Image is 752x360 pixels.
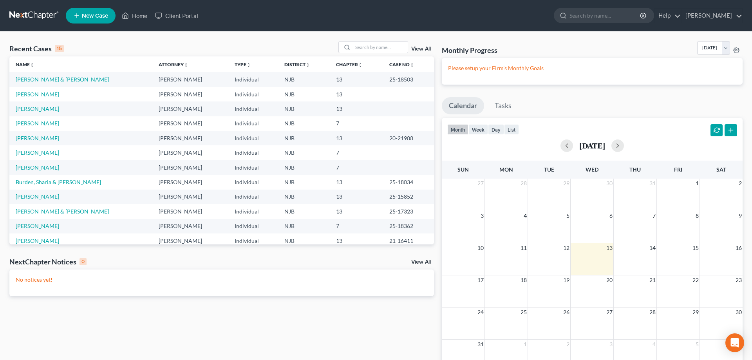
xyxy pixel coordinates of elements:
[228,101,278,116] td: Individual
[523,211,528,221] span: 4
[629,166,641,173] span: Thu
[330,72,383,87] td: 13
[383,131,434,145] td: 20-21988
[16,164,59,171] a: [PERSON_NAME]
[55,45,64,52] div: 15
[383,219,434,233] td: 25-18362
[477,275,484,285] span: 17
[330,131,383,145] td: 13
[654,9,681,23] a: Help
[566,211,570,221] span: 5
[159,62,188,67] a: Attorneyunfold_more
[447,124,468,135] button: month
[738,211,743,221] span: 9
[228,72,278,87] td: Individual
[152,219,228,233] td: [PERSON_NAME]
[606,243,613,253] span: 13
[569,8,641,23] input: Search by name...
[544,166,554,173] span: Tue
[562,308,570,317] span: 26
[609,340,613,349] span: 3
[330,101,383,116] td: 13
[448,64,736,72] p: Please setup your Firm's Monthly Goals
[411,46,431,52] a: View All
[383,204,434,219] td: 25-17323
[184,63,188,67] i: unfold_more
[383,190,434,204] td: 25-15852
[246,63,251,67] i: unfold_more
[278,131,330,145] td: NJB
[16,193,59,200] a: [PERSON_NAME]
[735,308,743,317] span: 30
[228,190,278,204] td: Individual
[235,62,251,67] a: Typeunfold_more
[457,166,469,173] span: Sun
[330,87,383,101] td: 13
[579,141,605,150] h2: [DATE]
[152,160,228,175] td: [PERSON_NAME]
[16,120,59,127] a: [PERSON_NAME]
[278,87,330,101] td: NJB
[562,275,570,285] span: 19
[152,87,228,101] td: [PERSON_NAME]
[606,308,613,317] span: 27
[228,87,278,101] td: Individual
[228,116,278,131] td: Individual
[477,308,484,317] span: 24
[649,243,656,253] span: 14
[652,211,656,221] span: 7
[738,179,743,188] span: 2
[118,9,151,23] a: Home
[284,62,310,67] a: Districtunfold_more
[278,72,330,87] td: NJB
[442,45,497,55] h3: Monthly Progress
[152,233,228,248] td: [PERSON_NAME]
[228,160,278,175] td: Individual
[488,97,519,114] a: Tasks
[80,258,87,265] div: 0
[278,160,330,175] td: NJB
[562,243,570,253] span: 12
[725,333,744,352] div: Open Intercom Messenger
[152,190,228,204] td: [PERSON_NAME]
[649,275,656,285] span: 21
[152,131,228,145] td: [PERSON_NAME]
[30,63,34,67] i: unfold_more
[586,166,598,173] span: Wed
[681,9,742,23] a: [PERSON_NAME]
[488,124,504,135] button: day
[330,233,383,248] td: 13
[477,243,484,253] span: 10
[330,204,383,219] td: 13
[16,223,59,229] a: [PERSON_NAME]
[16,105,59,112] a: [PERSON_NAME]
[336,62,363,67] a: Chapterunfold_more
[477,340,484,349] span: 31
[278,175,330,189] td: NJB
[383,233,434,248] td: 21-16411
[735,243,743,253] span: 16
[562,179,570,188] span: 29
[330,145,383,160] td: 7
[152,204,228,219] td: [PERSON_NAME]
[609,211,613,221] span: 6
[566,340,570,349] span: 2
[228,233,278,248] td: Individual
[383,175,434,189] td: 25-18034
[520,243,528,253] span: 11
[152,116,228,131] td: [PERSON_NAME]
[358,63,363,67] i: unfold_more
[383,72,434,87] td: 25-18503
[16,91,59,98] a: [PERSON_NAME]
[606,179,613,188] span: 30
[389,62,414,67] a: Case Nounfold_more
[228,175,278,189] td: Individual
[649,308,656,317] span: 28
[520,179,528,188] span: 28
[692,243,700,253] span: 15
[278,204,330,219] td: NJB
[278,101,330,116] td: NJB
[152,145,228,160] td: [PERSON_NAME]
[305,63,310,67] i: unfold_more
[695,179,700,188] span: 1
